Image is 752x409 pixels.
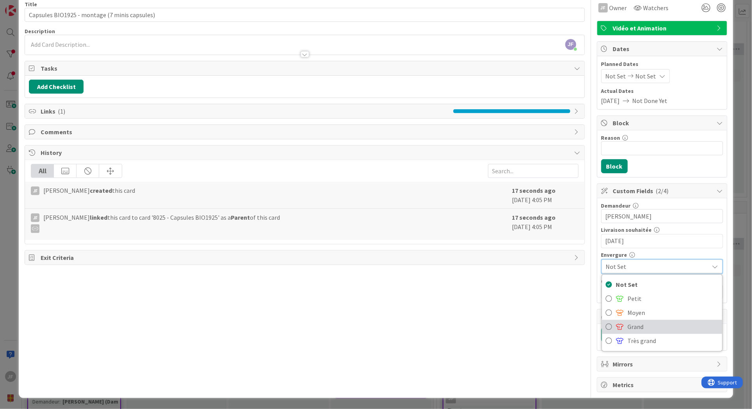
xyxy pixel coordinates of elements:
span: Vidéo et Animation [613,23,713,33]
a: Grand [602,320,722,334]
span: Planned Dates [601,60,723,68]
span: Not Done Yet [633,96,668,105]
span: ( 1 ) [58,107,65,115]
span: Actual Dates [601,87,723,95]
span: Support [16,1,36,11]
span: Exit Criteria [41,253,570,262]
b: linked [90,213,107,221]
a: Moyen [602,306,722,320]
button: Add Checklist [29,80,84,94]
span: Moyen [628,307,718,319]
a: Not Set [602,278,722,292]
span: Tasks [41,64,570,73]
div: JF [31,213,39,222]
span: History [41,148,570,157]
label: Title [25,1,37,8]
b: created [90,187,112,194]
input: type card name here... [25,8,585,22]
div: [DATE] 4:05 PM [512,213,579,236]
b: 17 seconds ago [512,213,556,221]
a: Très grand [602,334,722,348]
input: MM/DD/YYYY [606,235,719,248]
span: Grand [628,321,718,333]
div: All [31,164,54,178]
b: 17 seconds ago [512,187,556,194]
span: Not Set [636,71,656,81]
span: JF [565,39,576,50]
span: Comments [41,127,570,137]
a: Petit [602,292,722,306]
span: Petit [628,293,718,305]
div: JF [599,3,608,12]
span: [PERSON_NAME] this card [43,186,135,195]
span: Owner [609,3,627,12]
span: Très grand [628,335,718,347]
span: Watchers [643,3,669,12]
div: JF [31,187,39,195]
span: Not Set [606,71,626,81]
input: Search... [488,164,579,178]
span: Links [41,107,449,116]
div: Envergure [601,252,723,258]
span: Custom Fields [613,186,713,196]
span: Mirrors [613,359,713,369]
span: Description [25,28,55,35]
label: Reason [601,134,620,141]
label: Classe de service [601,278,645,285]
div: [DATE] 4:05 PM [512,186,579,204]
b: Parent [231,213,250,221]
span: Dates [613,44,713,53]
label: Demandeur [601,202,631,209]
button: Block [601,159,628,173]
div: Livraison souhaitée [601,227,723,233]
span: Not Set [606,261,705,272]
span: Block [613,118,713,128]
span: Not Set [616,279,718,291]
span: [DATE] [601,96,620,105]
span: Metrics [613,380,713,389]
span: [PERSON_NAME] this card to card '8025 - Capsules BIO1925' as a of this card [43,213,280,233]
span: ( 2/4 ) [656,187,669,195]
